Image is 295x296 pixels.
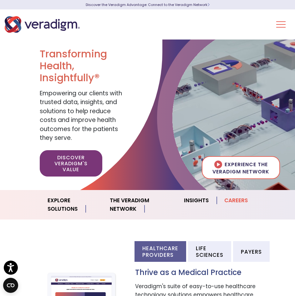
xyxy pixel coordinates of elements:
[86,2,210,7] a: Discover the Veradigm Advantage: Connect to the Veradigm NetworkLearn More
[217,193,255,209] a: Careers
[40,193,102,217] a: Explore Solutions
[207,2,210,7] span: Learn More
[175,251,287,288] iframe: Drift Chat Widget
[188,241,231,262] li: Life Sciences
[40,150,102,177] a: Discover Veradigm's Value
[5,14,80,35] img: Veradigm logo
[3,278,18,293] button: Open CMP widget
[40,48,124,84] h1: Transforming Health, Insightfully®
[233,241,270,262] li: Payers
[40,89,122,142] span: Empowering our clients with trusted data, insights, and solutions to help reduce costs and improv...
[135,268,256,277] h3: Thrive as a Medical Practice
[176,193,217,209] a: Insights
[276,16,286,33] button: Toggle Navigation Menu
[135,241,186,262] li: Healthcare Providers
[102,193,176,217] a: The Veradigm Network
